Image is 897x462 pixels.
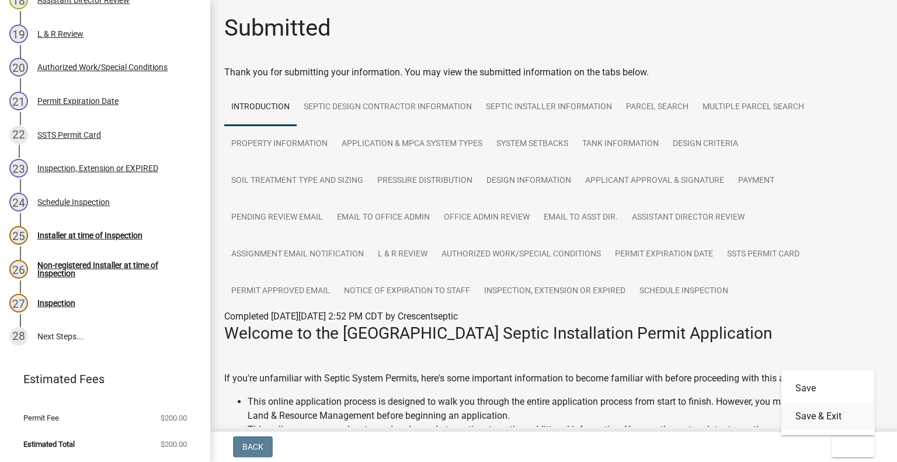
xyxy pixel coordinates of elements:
a: Payment [731,162,781,200]
p: If you're unfamiliar with Septic System Permits, here's some important information to become fami... [224,371,883,385]
a: Pressure Distribution [370,162,479,200]
div: 23 [9,159,28,178]
span: $200.00 [161,414,187,422]
a: Permit Approved Email [224,273,337,310]
a: Septic Installer Information [479,89,619,126]
li: This online process can be stopped and saved at any time to gather additional information. You ca... [248,423,883,451]
a: Permit Expiration Date [608,236,720,273]
a: Applicant Approval & Signature [578,162,731,200]
span: Completed [DATE][DATE] 2:52 PM CDT by Crescentseptic [224,311,458,322]
li: This online application process is designed to walk you through the entire application process fr... [248,395,883,423]
a: Assistant Director Review [625,199,752,237]
div: Schedule Inspection [37,198,110,206]
a: Office Admin Review [437,199,537,237]
a: Design Criteria [666,126,745,163]
div: Thank you for submitting your information. You may view the submitted information on the tabs below. [224,65,883,79]
div: 20 [9,58,28,77]
div: Inspection, Extension or EXPIRED [37,164,158,172]
a: Soil Treatment Type and Sizing [224,162,370,200]
a: Multiple Parcel Search [696,89,811,126]
a: Estimated Fees [9,367,192,391]
div: L & R Review [37,30,84,38]
a: L & R Review [371,236,434,273]
div: 22 [9,126,28,144]
a: Design Information [479,162,578,200]
h3: Welcome to the [GEOGRAPHIC_DATA] Septic Installation Permit Application [224,324,883,343]
div: Inspection [37,299,75,307]
button: Save [781,374,875,402]
button: Exit [832,436,874,457]
a: Email to Asst Dir. [537,199,625,237]
div: 26 [9,260,28,279]
div: Exit [781,370,875,435]
a: Property Information [224,126,335,163]
a: Schedule Inspection [632,273,735,310]
div: 25 [9,226,28,245]
button: Back [233,436,273,457]
div: 24 [9,193,28,211]
a: System Setbacks [489,126,575,163]
div: 28 [9,327,28,346]
a: SSTS Permit Card [720,236,806,273]
a: Application & MPCA System Types [335,126,489,163]
div: Authorized Work/Special Conditions [37,63,168,71]
a: Inspection, Extension or EXPIRED [477,273,632,310]
span: $200.00 [161,440,187,448]
div: 21 [9,92,28,110]
span: Estimated Total [23,440,75,448]
div: Installer at time of Inspection [37,231,142,239]
div: 27 [9,294,28,312]
span: Exit [841,442,858,451]
a: Introduction [224,89,297,126]
a: Parcel search [619,89,696,126]
span: Permit Fee [23,414,59,422]
span: Back [242,442,263,451]
a: Pending review Email [224,199,330,237]
a: Tank Information [575,126,666,163]
a: Email to Office Admin [330,199,437,237]
a: Assignment Email Notification [224,236,371,273]
div: Non-registered Installer at time of Inspection [37,261,192,277]
div: SSTS Permit Card [37,131,101,139]
a: Septic Design Contractor Information [297,89,479,126]
a: Authorized Work/Special Conditions [434,236,608,273]
a: Notice of Expiration to Staff [337,273,477,310]
div: 19 [9,25,28,43]
h1: Submitted [224,14,331,42]
button: Save & Exit [781,402,875,430]
div: Permit Expiration Date [37,97,119,105]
